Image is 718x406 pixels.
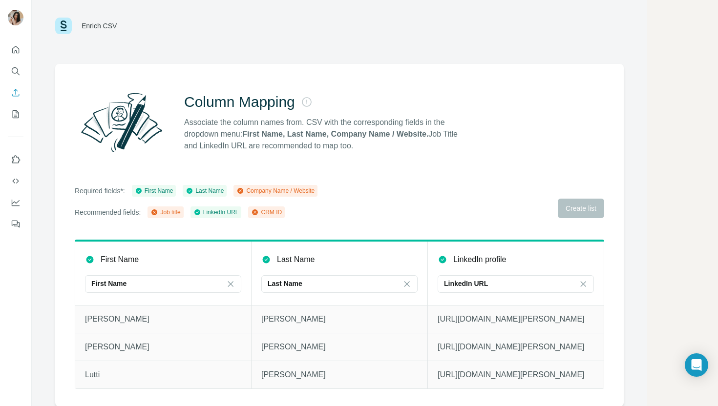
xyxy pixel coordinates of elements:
div: Enrich CSV [82,21,117,31]
button: Enrich CSV [8,84,23,101]
img: Surfe Illustration - Column Mapping [75,87,169,158]
p: [PERSON_NAME] [261,369,418,381]
p: [URL][DOMAIN_NAME][PERSON_NAME] [438,341,594,353]
p: Last Name [268,279,302,288]
p: Last Name [277,254,315,265]
button: Use Surfe API [8,172,23,190]
p: Associate the column names from. CSV with the corresponding fields in the dropdown menu: Job Titl... [184,117,466,152]
p: Recommended fields: [75,207,141,217]
div: Company Name / Website [236,186,315,195]
p: First Name [101,254,139,265]
p: LinkedIn URL [444,279,488,288]
p: LinkedIn profile [453,254,507,265]
p: [PERSON_NAME] [261,341,418,353]
h2: Column Mapping [184,93,295,111]
p: [PERSON_NAME] [261,313,418,325]
button: Feedback [8,215,23,233]
button: Dashboard [8,194,23,211]
button: My lists [8,105,23,123]
div: Last Name [186,186,224,195]
p: Required fields*: [75,186,125,196]
button: Quick start [8,41,23,59]
div: LinkedIn URL [193,208,239,217]
div: CRM ID [251,208,282,217]
button: Search [8,62,23,80]
button: Use Surfe on LinkedIn [8,151,23,168]
img: Avatar [8,10,23,25]
p: [PERSON_NAME] [85,341,241,353]
div: Job title [150,208,180,217]
strong: First Name, Last Name, Company Name / Website. [242,130,428,138]
div: Open Intercom Messenger [685,353,708,377]
p: First Name [91,279,127,288]
div: First Name [135,186,173,195]
p: [URL][DOMAIN_NAME][PERSON_NAME] [438,369,594,381]
img: Surfe Logo [55,18,72,34]
p: [PERSON_NAME] [85,313,241,325]
p: [URL][DOMAIN_NAME][PERSON_NAME] [438,313,594,325]
p: Lutti [85,369,241,381]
